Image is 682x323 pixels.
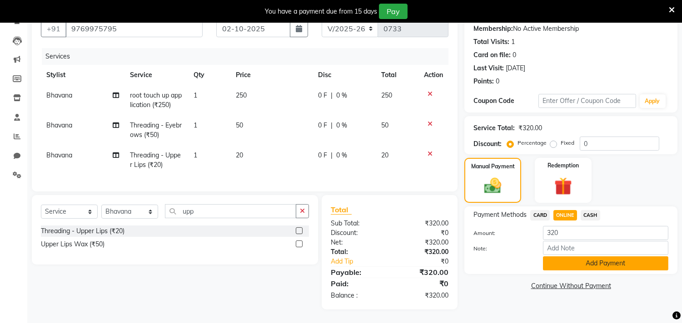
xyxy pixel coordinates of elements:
span: 1 [194,91,197,99]
input: Enter Offer / Coupon Code [538,94,636,108]
span: 1 [194,151,197,159]
div: Payable: [324,267,390,278]
span: 0 F [318,151,327,160]
div: Card on file: [473,50,511,60]
label: Note: [467,245,536,253]
label: Amount: [467,229,536,237]
span: 20 [236,151,243,159]
span: 20 [381,151,388,159]
span: 0 F [318,121,327,130]
th: Stylist [41,65,124,85]
div: Balance : [324,291,390,300]
label: Manual Payment [471,162,515,171]
div: ₹0 [390,278,456,289]
div: Discount: [473,139,502,149]
div: ₹320.00 [390,291,456,300]
button: +91 [41,20,66,37]
div: Last Visit: [473,64,504,73]
span: Payment Methods [473,210,527,220]
span: Bhavana [46,151,72,159]
div: Upper Lips Wax (₹50) [41,240,105,249]
span: Bhavana [46,91,72,99]
div: Service Total: [473,123,515,133]
div: Threading - Upper Lips (₹20) [41,226,124,236]
span: 1 [194,121,197,129]
div: 1 [511,37,515,47]
input: Add Note [543,241,668,255]
img: _gift.svg [549,175,577,197]
div: 0 [496,77,499,86]
th: Service [124,65,188,85]
button: Add Payment [543,256,668,270]
div: ₹0 [401,257,456,266]
div: ₹320.00 [390,267,456,278]
button: Apply [640,94,666,108]
div: Net: [324,238,390,247]
label: Redemption [548,161,579,170]
a: Add Tip [324,257,401,266]
span: | [331,121,333,130]
div: No Active Membership [473,24,668,34]
div: Membership: [473,24,513,34]
span: 0 % [336,151,347,160]
th: Total [376,65,418,85]
input: Amount [543,226,668,240]
th: Price [230,65,313,85]
div: Services [42,48,455,65]
div: 0 [513,50,516,60]
div: Paid: [324,278,390,289]
span: | [331,151,333,160]
div: ₹320.00 [390,247,456,257]
div: ₹320.00 [390,219,456,228]
label: Percentage [518,139,547,147]
label: Fixed [561,139,574,147]
div: Total: [324,247,390,257]
div: ₹320.00 [390,238,456,247]
div: Coupon Code [473,96,538,106]
span: Threading - Eyebrows (₹50) [130,121,182,139]
div: You have a payment due from 15 days [265,7,377,16]
div: ₹320.00 [518,123,542,133]
div: Total Visits: [473,37,509,47]
div: Sub Total: [324,219,390,228]
img: _cash.svg [479,176,506,196]
span: root touch up application (₹250) [130,91,182,109]
span: Threading - Upper Lips (₹20) [130,151,181,169]
button: Pay [379,4,408,19]
span: CASH [581,210,600,220]
span: | [331,91,333,100]
div: Discount: [324,228,390,238]
span: Total [331,205,352,215]
span: ONLINE [553,210,577,220]
span: 0 % [336,91,347,100]
span: 250 [381,91,392,99]
span: CARD [530,210,550,220]
div: Points: [473,77,494,86]
span: Bhavana [46,121,72,129]
div: [DATE] [506,64,525,73]
span: 50 [381,121,388,129]
span: 0 F [318,91,327,100]
span: 50 [236,121,243,129]
th: Disc [313,65,376,85]
input: Search by Name/Mobile/Email/Code [65,20,203,37]
div: ₹0 [390,228,456,238]
th: Action [418,65,448,85]
span: 0 % [336,121,347,130]
a: Continue Without Payment [466,281,676,291]
span: 250 [236,91,247,99]
input: Search or Scan [165,204,296,218]
th: Qty [188,65,230,85]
